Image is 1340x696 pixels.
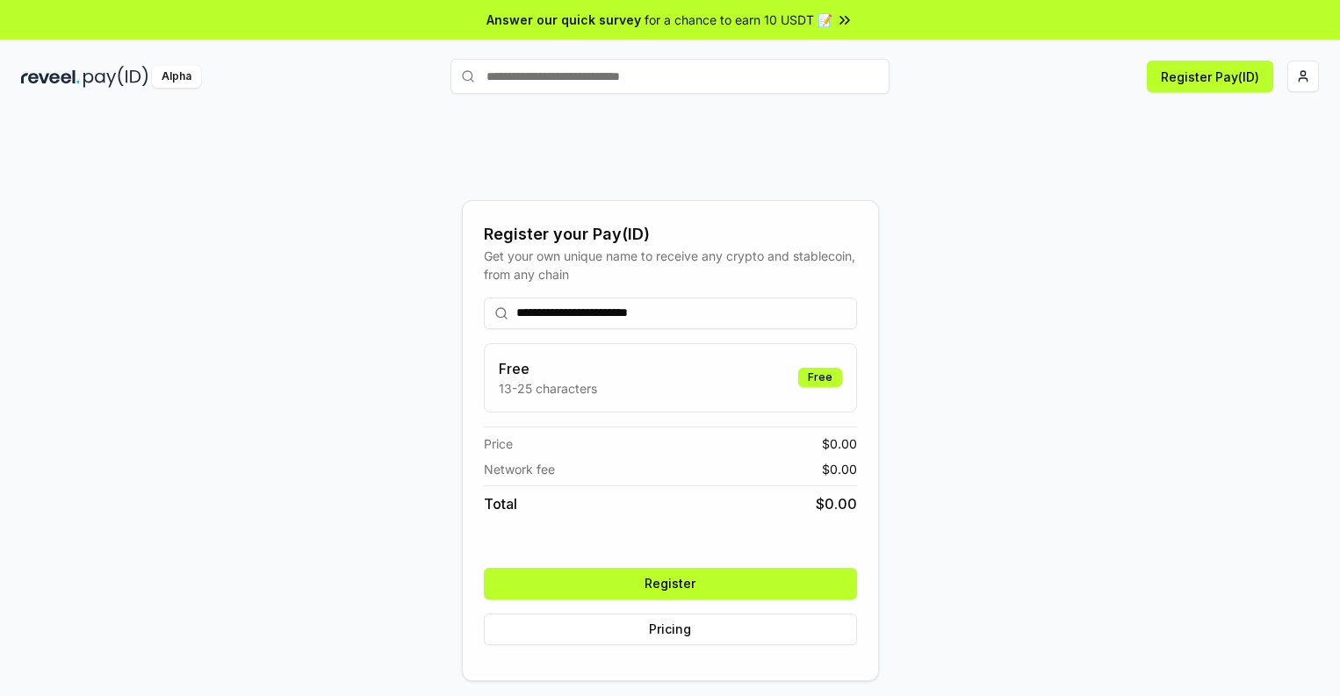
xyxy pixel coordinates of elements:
[816,493,857,514] span: $ 0.00
[484,613,857,645] button: Pricing
[486,11,641,29] span: Answer our quick survey
[484,493,517,514] span: Total
[499,358,597,379] h3: Free
[484,247,857,283] div: Get your own unique name to receive any crypto and stablecoin, from any chain
[499,379,597,398] p: 13-25 characters
[484,568,857,599] button: Register
[484,222,857,247] div: Register your Pay(ID)
[83,66,148,88] img: pay_id
[798,368,842,387] div: Free
[822,460,857,478] span: $ 0.00
[484,460,555,478] span: Network fee
[484,434,513,453] span: Price
[1147,61,1273,92] button: Register Pay(ID)
[822,434,857,453] span: $ 0.00
[645,11,832,29] span: for a chance to earn 10 USDT 📝
[21,66,80,88] img: reveel_dark
[152,66,201,88] div: Alpha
